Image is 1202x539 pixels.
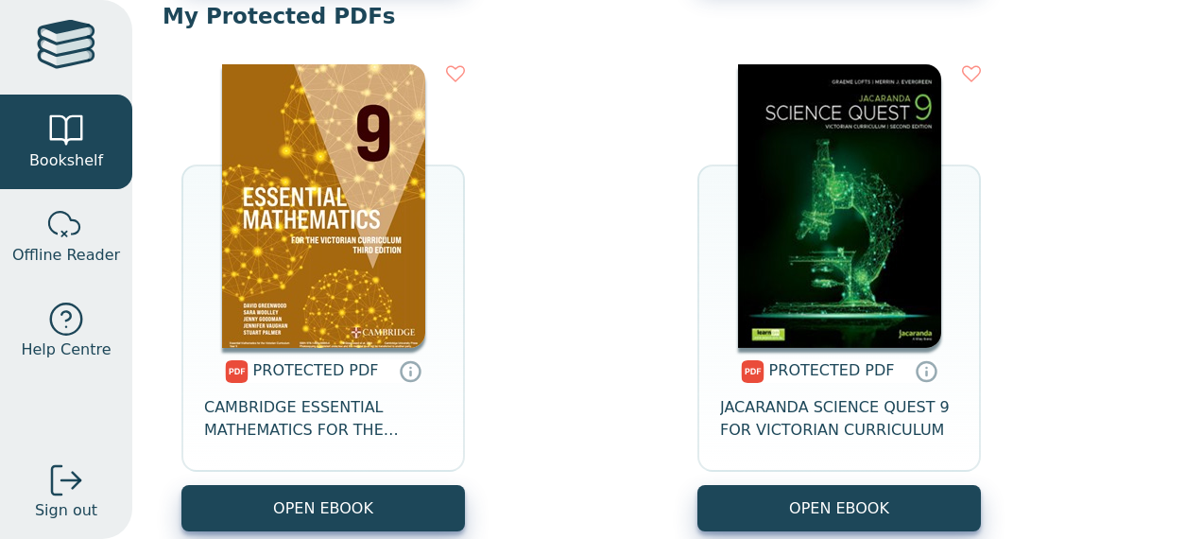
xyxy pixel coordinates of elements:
[738,64,941,348] img: 4d3ee6f9-c5d0-470b-adb9-4851ebf32eae.jpg
[253,361,379,379] span: PROTECTED PDF
[12,244,120,267] span: Offline Reader
[181,485,465,531] a: OPEN EBOOK
[222,64,425,348] img: b673ef71-8de6-4ac1-b5e1-0d307aac8e6f.jpg
[399,359,421,382] a: Protected PDFs cannot be printed, copied or shared. They can be accessed online through Education...
[225,360,249,383] img: pdf.svg
[204,396,442,442] span: CAMBRIDGE ESSENTIAL MATHEMATICS FOR THE VICTORIAN CURRICULUM YEAR 9 3E
[915,359,937,382] a: Protected PDFs cannot be printed, copied or shared. They can be accessed online through Education...
[741,360,764,383] img: pdf.svg
[35,499,97,522] span: Sign out
[29,149,103,172] span: Bookshelf
[769,361,895,379] span: PROTECTED PDF
[163,2,1172,30] p: My Protected PDFs
[697,485,981,531] a: OPEN EBOOK
[720,396,958,442] span: JACARANDA SCIENCE QUEST 9 FOR VICTORIAN CURRICULUM
[21,339,111,361] span: Help Centre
